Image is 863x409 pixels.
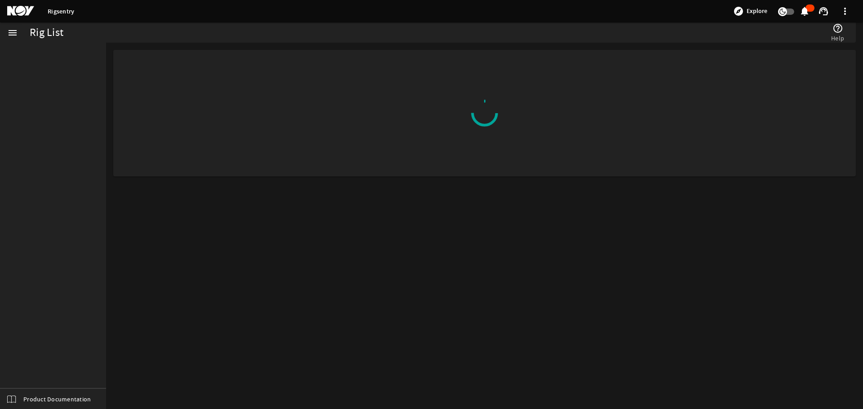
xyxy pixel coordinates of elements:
span: Help [831,34,844,43]
button: more_vert [834,0,856,22]
mat-icon: support_agent [818,6,829,17]
a: Rigsentry [48,7,74,16]
mat-icon: help_outline [832,23,843,34]
mat-icon: menu [7,27,18,38]
span: Product Documentation [23,395,91,404]
button: Explore [730,4,771,18]
mat-icon: explore [733,6,744,17]
div: Rig List [30,28,63,37]
span: Explore [747,7,767,16]
mat-icon: notifications [799,6,810,17]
